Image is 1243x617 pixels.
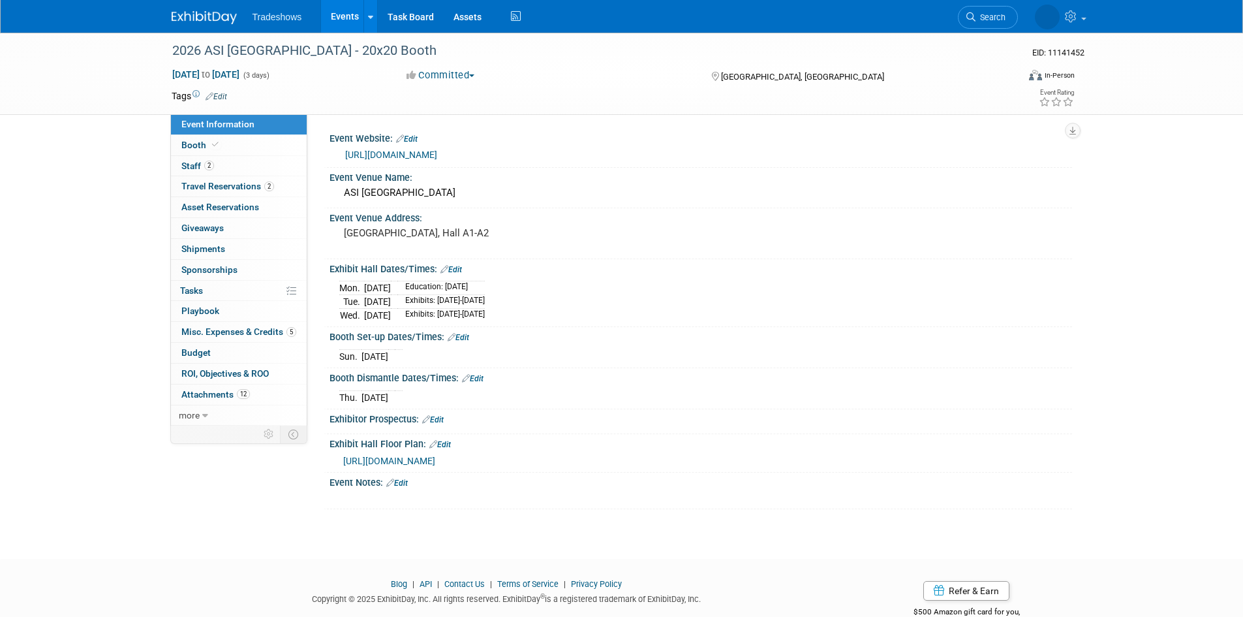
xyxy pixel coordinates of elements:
a: Attachments12 [171,385,307,405]
span: Event Information [181,119,254,129]
span: Giveaways [181,223,224,233]
div: Exhibit Hall Dates/Times: [330,259,1072,276]
td: Sun. [339,349,361,363]
td: Toggle Event Tabs [280,426,307,443]
span: | [560,579,569,589]
div: Event Venue Address: [330,208,1072,225]
div: Event Format [941,68,1075,87]
a: Budget [171,343,307,363]
div: Exhibitor Prospectus: [330,409,1072,426]
img: Format-Inperson.png [1029,70,1042,80]
span: Staff [181,161,214,171]
span: Tasks [180,285,203,296]
span: Booth [181,140,221,150]
a: Travel Reservations2 [171,176,307,197]
span: Travel Reservations [181,181,274,191]
td: Wed. [339,309,364,323]
div: Event Notes: [330,473,1072,490]
span: Shipments [181,244,225,254]
div: Event Venue Name: [330,168,1072,184]
a: Contact Us [444,579,485,589]
a: Edit [462,374,483,383]
img: Janet Wong [1035,5,1060,29]
td: [DATE] [364,281,391,295]
a: Booth [171,135,307,155]
span: 2 [204,161,214,170]
span: | [434,579,442,589]
span: Playbook [181,306,219,316]
span: Search [975,12,1005,22]
a: Edit [448,333,469,342]
a: Terms of Service [497,579,559,589]
div: ASI [GEOGRAPHIC_DATA] [339,183,1062,203]
sup: ® [540,593,545,600]
span: 2 [264,182,274,191]
div: 2026 ASI [GEOGRAPHIC_DATA] - 20x20 Booth [168,39,998,63]
a: Shipments [171,239,307,259]
td: [DATE] [364,309,391,323]
td: Education: [DATE] [397,281,485,295]
button: Committed [402,69,480,82]
pre: [GEOGRAPHIC_DATA], Hall A1-A2 [344,227,624,239]
span: more [179,410,200,420]
a: [URL][DOMAIN_NAME] [343,456,435,466]
a: Staff2 [171,156,307,176]
div: Booth Set-up Dates/Times: [330,327,1072,344]
td: [DATE] [361,349,388,363]
span: [GEOGRAPHIC_DATA], [GEOGRAPHIC_DATA] [721,72,884,82]
a: Giveaways [171,218,307,238]
a: Sponsorships [171,260,307,280]
a: Edit [386,479,408,488]
span: Tradeshows [253,12,302,22]
td: Exhibits: [DATE]-[DATE] [397,309,485,323]
td: Tags [172,89,227,103]
span: [DATE] [DATE] [172,69,240,80]
div: Event Website: [330,129,1072,146]
span: ROI, Objectives & ROO [181,368,269,379]
a: Edit [206,92,227,101]
span: Sponsorships [181,264,238,275]
td: Thu. [339,390,361,404]
span: Event ID: 11141452 [1032,48,1084,57]
td: [DATE] [361,390,388,404]
a: Refer & Earn [923,581,1009,601]
td: Mon. [339,281,364,295]
div: In-Person [1044,71,1075,80]
i: Booth reservation complete [212,141,219,148]
a: Edit [422,415,444,424]
span: Misc. Expenses & Credits [181,326,296,337]
a: Playbook [171,301,307,321]
a: Tasks [171,281,307,301]
a: Misc. Expenses & Credits5 [171,322,307,342]
a: Asset Reservations [171,197,307,217]
span: (3 days) [242,71,269,80]
a: API [420,579,432,589]
div: Copyright © 2025 ExhibitDay, Inc. All rights reserved. ExhibitDay is a registered trademark of Ex... [172,590,842,605]
a: Blog [391,579,407,589]
span: 5 [286,327,296,337]
a: Edit [429,440,451,449]
a: ROI, Objectives & ROO [171,364,307,384]
span: | [487,579,495,589]
a: Search [958,6,1018,29]
td: Exhibits: [DATE]-[DATE] [397,295,485,309]
div: Event Rating [1039,89,1074,96]
a: Edit [396,134,418,144]
span: | [409,579,418,589]
img: ExhibitDay [172,11,237,24]
a: Edit [440,265,462,274]
a: [URL][DOMAIN_NAME] [345,150,437,160]
span: Attachments [181,389,250,400]
span: Asset Reservations [181,202,259,212]
div: Exhibit Hall Floor Plan: [330,434,1072,451]
td: Tue. [339,295,364,309]
span: Budget [181,347,211,358]
a: more [171,405,307,426]
td: [DATE] [364,295,391,309]
a: Event Information [171,114,307,134]
span: to [200,69,212,80]
div: Booth Dismantle Dates/Times: [330,368,1072,385]
span: 12 [237,389,250,399]
a: Privacy Policy [571,579,622,589]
